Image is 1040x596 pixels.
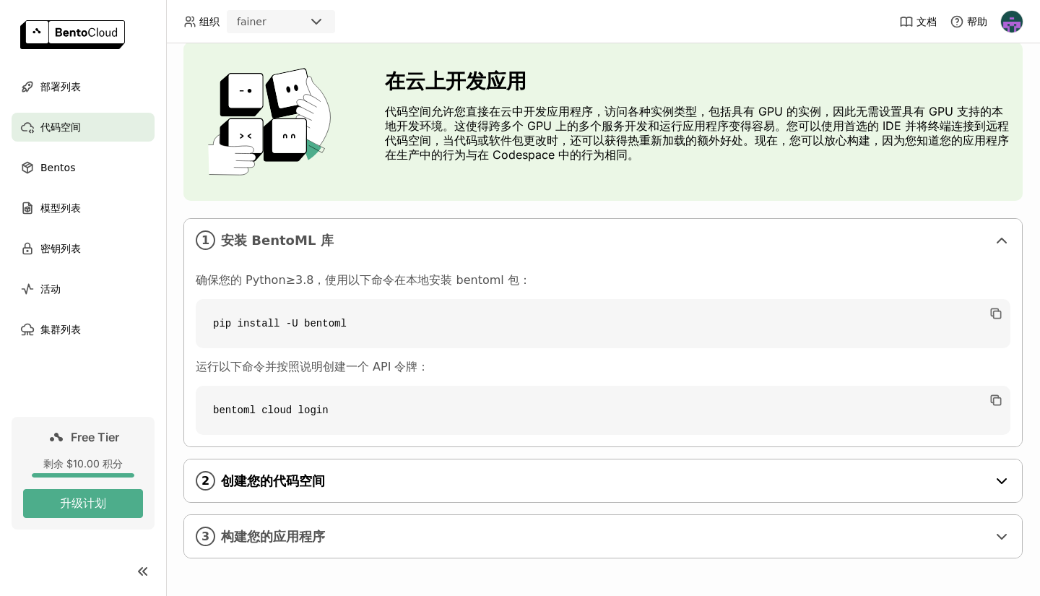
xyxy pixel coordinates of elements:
[12,194,155,223] a: 模型列表
[196,471,215,491] i: 2
[40,118,81,136] span: 代码空间
[12,72,155,101] a: 部署列表
[950,14,987,29] div: 帮助
[23,489,143,518] button: 升级计划
[916,15,937,28] span: 文档
[196,230,215,250] i: 1
[199,15,220,28] span: 组织
[184,459,1022,502] div: 2创建您的代码空间
[196,273,1010,288] p: 确保您的 Python≥3.8，使用以下命令在本地安装 bentoml 包：
[40,199,81,217] span: 模型列表
[12,113,155,142] a: 代码空间
[196,360,1010,374] p: 运行以下命令并按照说明创建一个 API 令牌：
[12,275,155,303] a: 活动
[40,280,61,298] span: 活动
[40,240,81,257] span: 密钥列表
[40,78,81,95] span: 部署列表
[899,14,937,29] a: 文档
[268,15,269,30] input: Selected fainer.
[385,104,1011,162] p: 代码空间允许您直接在云中开发应用程序，访问各种实例类型，包括具有 GPU 的实例，因此无需设置具有 GPU 支持的本地开发环境。这使得跨多个 GPU 上的多个服务开发和运行应用程序变得容易。您可...
[71,430,119,444] span: Free Tier
[12,153,155,182] a: Bentos
[40,321,81,338] span: 集群列表
[385,69,1011,92] h3: 在云上开发应用
[12,417,155,530] a: Free Tier剩余 $10.00 积分升级计划
[196,527,215,546] i: 3
[237,14,266,29] div: fainer
[12,315,155,344] a: 集群列表
[184,219,1022,262] div: 1安装 BentoML 库
[221,233,987,249] span: 安装 BentoML 库
[1001,11,1023,33] img: jiang wang
[195,67,350,176] img: cover onboarding
[221,529,987,545] span: 构建您的应用程序
[12,234,155,263] a: 密钥列表
[967,15,987,28] span: 帮助
[40,159,75,176] span: Bentos
[196,386,1010,435] code: bentoml cloud login
[221,473,987,489] span: 创建您的代码空间
[20,20,125,49] img: logo
[23,457,143,470] div: 剩余 $10.00 积分
[196,299,1010,348] code: pip install -U bentoml
[184,515,1022,558] div: 3构建您的应用程序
